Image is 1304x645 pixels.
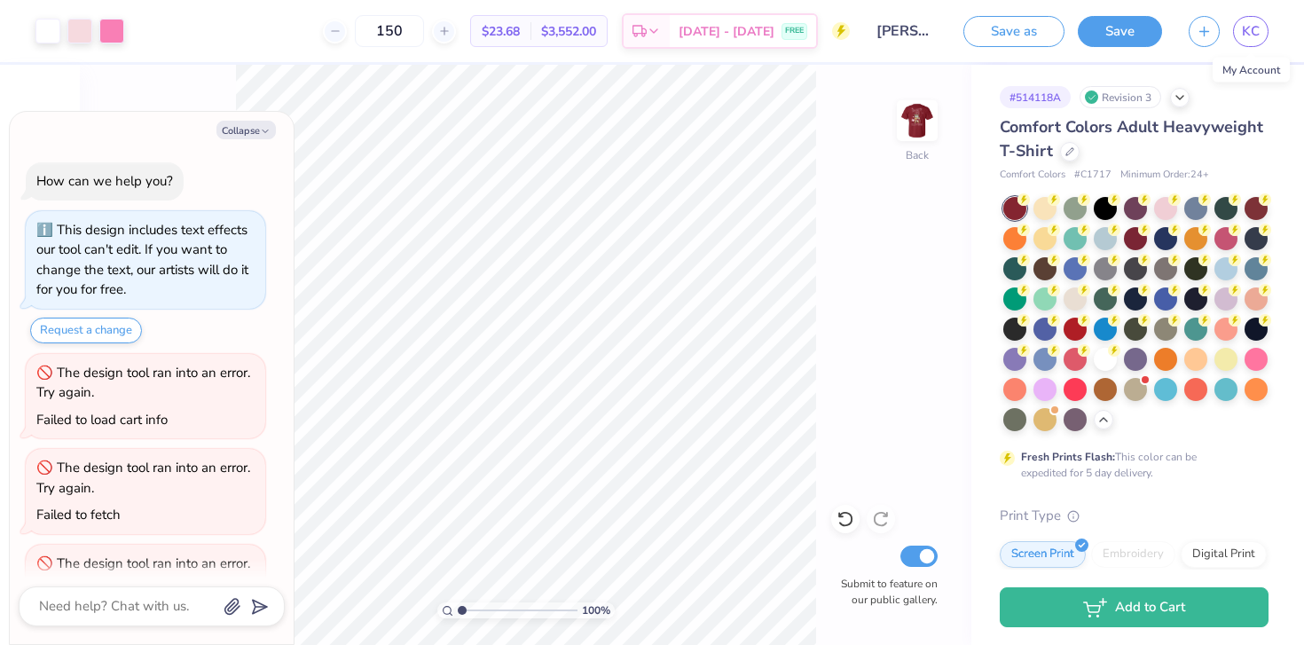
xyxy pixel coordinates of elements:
div: This design includes text effects our tool can't edit. If you want to change the text, our artist... [36,221,248,299]
span: Minimum Order: 24 + [1120,168,1209,183]
button: Add to Cart [1000,587,1269,627]
input: – – [355,15,424,47]
span: Comfort Colors Adult Heavyweight T-Shirt [1000,116,1263,161]
a: KC [1233,16,1269,47]
label: Submit to feature on our public gallery. [831,576,938,608]
div: Revision 3 [1080,86,1161,108]
span: [DATE] - [DATE] [679,22,774,41]
div: Embroidery [1091,541,1175,568]
span: 100 % [582,602,610,618]
span: FREE [785,25,804,37]
span: KC [1242,21,1260,42]
div: Print Type [1000,506,1269,526]
div: Digital Print [1181,541,1267,568]
strong: Fresh Prints Flash: [1021,450,1115,464]
div: The design tool ran into an error. Try again. [36,459,250,497]
div: Failed to fetch [36,506,121,523]
button: Save [1078,16,1162,47]
div: This color can be expedited for 5 day delivery. [1021,449,1239,481]
div: Back [906,147,929,163]
div: My Account [1213,58,1290,83]
button: Request a change [30,318,142,343]
span: # C1717 [1074,168,1112,183]
span: $23.68 [482,22,520,41]
div: The design tool ran into an error. Try again. [36,555,250,593]
div: How can we help you? [36,172,173,190]
div: Screen Print [1000,541,1086,568]
div: The design tool ran into an error. Try again. [36,364,250,402]
span: Comfort Colors [1000,168,1065,183]
span: $3,552.00 [541,22,596,41]
input: Untitled Design [863,13,950,49]
button: Collapse [216,121,276,139]
div: Failed to load cart info [36,411,168,429]
img: Back [899,103,935,138]
div: # 514118A [1000,86,1071,108]
button: Save as [963,16,1064,47]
